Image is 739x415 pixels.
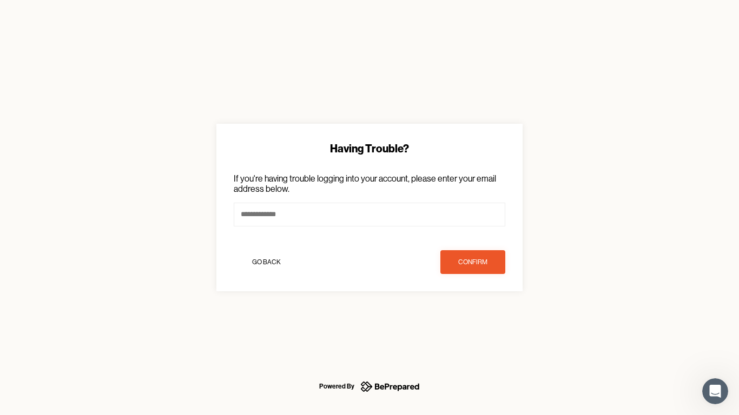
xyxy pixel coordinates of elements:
div: confirm [458,257,487,267]
button: Go Back [234,250,299,274]
iframe: Intercom live chat [702,378,728,404]
button: confirm [440,250,505,274]
div: Having Trouble? [234,141,505,156]
div: Powered By [319,380,354,393]
p: If you're having trouble logging into your account, please enter your email address below. [234,173,505,194]
div: Go Back [252,257,281,267]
